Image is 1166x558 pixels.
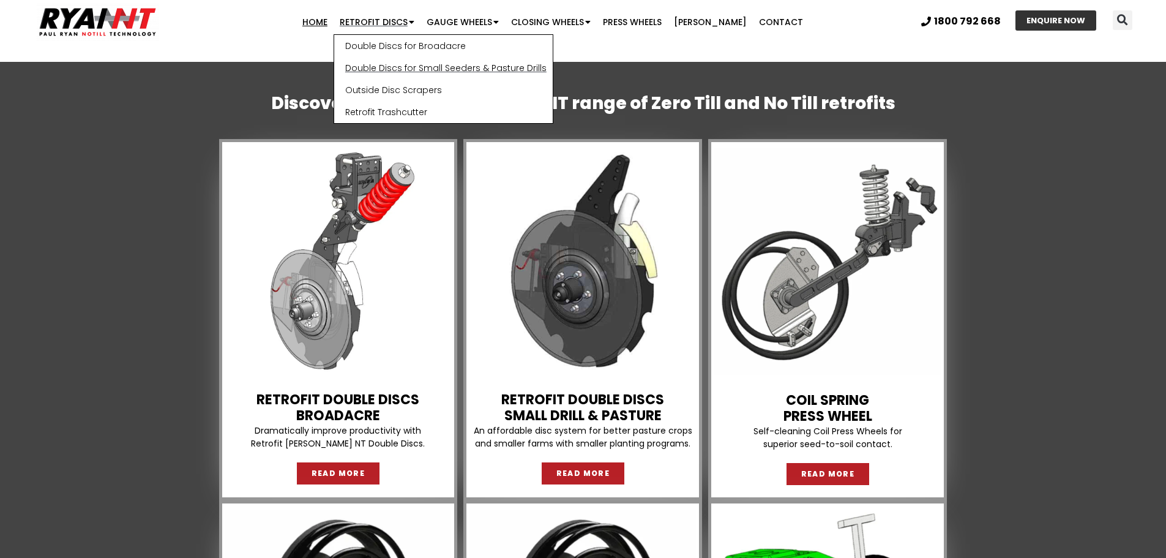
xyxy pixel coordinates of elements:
[334,101,553,123] a: Retrofit Trashcutter
[334,35,553,57] a: Double Discs for Broadacre
[469,148,696,375] img: Retrofit double disc
[921,17,1001,26] a: 1800 792 668
[714,425,941,451] p: Self-cleaning Coil Press Wheels for superior seed-to-soil contact.
[216,92,951,115] h2: Discover the [PERSON_NAME] NT range of Zero Till and No Till retrofits
[469,424,696,450] p: An affordable disc system for better pasture crops and smaller farms with smaller planting programs.
[296,10,334,34] a: Home
[934,17,1001,26] span: 1800 792 668
[312,470,365,477] span: READ MORE
[668,10,753,34] a: [PERSON_NAME]
[334,57,553,79] a: Double Discs for Small Seeders & Pasture Drills
[226,10,879,34] nav: Menu
[37,3,159,41] img: Ryan NT logo
[256,390,419,425] a: Retrofit Double DiscsBROADACRE
[783,391,872,426] a: COIL SPRINGPRESS WHEEL
[556,470,610,477] span: READ MORE
[801,470,855,478] span: READ MORE
[501,390,664,425] a: Retrofit Double DiscsSMALL DRILL & PASTURE
[334,34,553,124] ul: Retrofit Discs
[297,462,380,484] a: READ MORE
[334,79,553,101] a: Outside Disc Scrapers
[505,10,597,34] a: Closing Wheels
[1026,17,1085,25] span: ENQUIRE NOW
[225,148,452,375] img: Retrofit tyne and double disc. Seeder bar
[420,10,505,34] a: Gauge Wheels
[787,463,870,485] a: READ MORE
[225,424,452,450] p: Dramatically improve productivity with Retrofit [PERSON_NAME] NT Double Discs.
[753,10,809,34] a: Contact
[1015,10,1096,31] a: ENQUIRE NOW
[1113,10,1132,30] div: Search
[714,148,941,375] img: RYAN NT Press Wheel
[542,462,625,484] a: READ MORE
[597,10,668,34] a: Press Wheels
[334,10,420,34] a: Retrofit Discs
